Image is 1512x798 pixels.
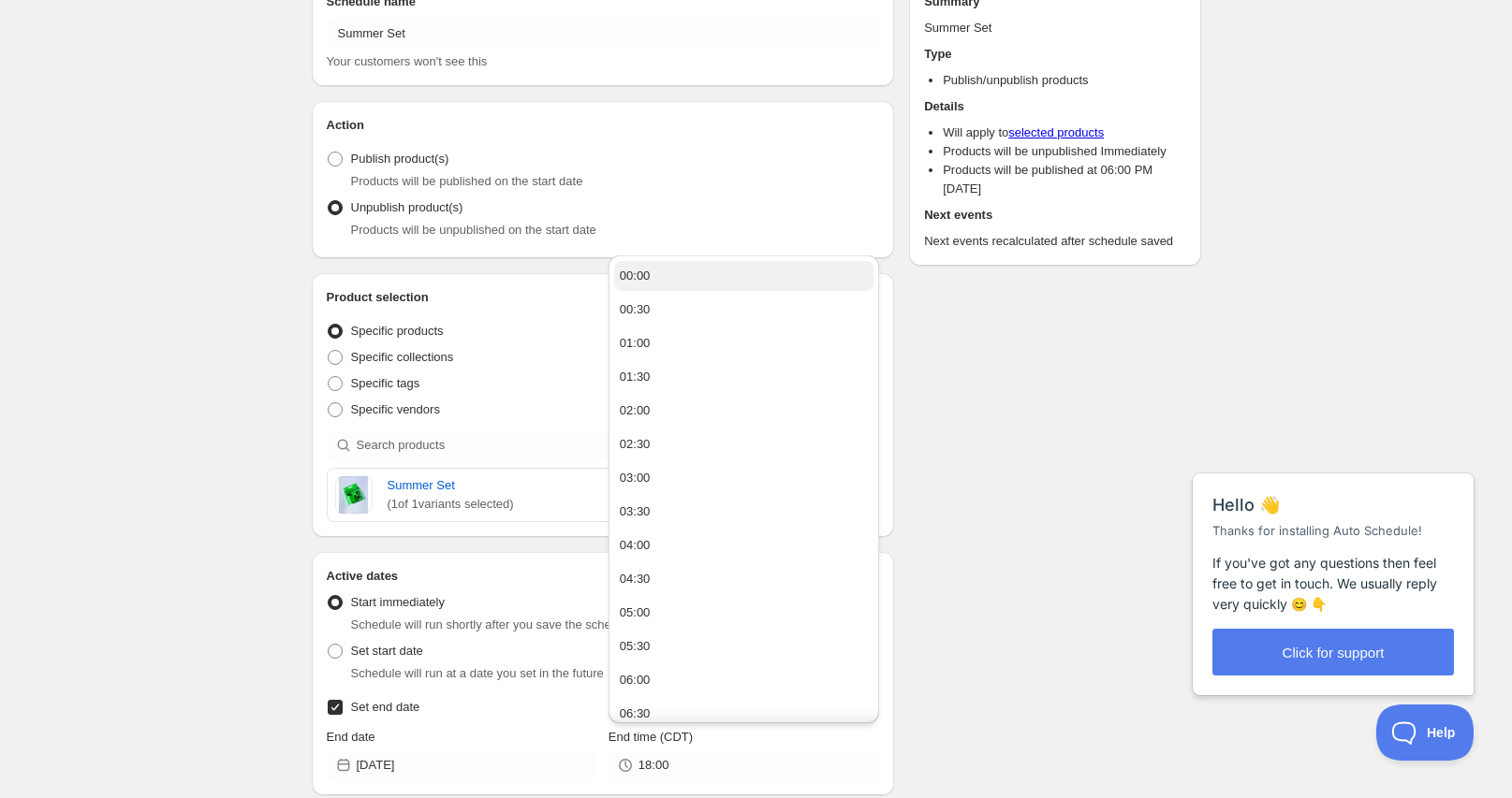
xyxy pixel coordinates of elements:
[614,530,873,560] button: 04:00
[620,502,651,521] div: 03:30
[351,595,445,609] span: Start immediately
[1376,704,1475,761] iframe: Help Scout Beacon - Open
[357,430,832,460] input: Search products
[327,730,375,744] span: End date
[943,142,1185,161] li: Products will be unpublished Immediately
[614,699,873,729] button: 06:30
[924,232,1185,251] p: Next events recalculated after schedule saved
[620,435,651,454] div: 02:30
[1008,125,1104,139] a: selected products
[351,174,583,188] span: Products will be published on the start date
[620,334,651,353] div: 01:00
[388,495,777,514] span: ( 1 of 1 variants selected)
[614,463,873,493] button: 03:00
[1183,427,1485,704] iframe: Help Scout Beacon - Messages and Notifications
[620,469,651,487] div: 03:00
[614,598,873,628] button: 05:00
[614,665,873,695] button: 06:00
[351,324,444,338] span: Specific products
[620,401,651,420] div: 02:00
[351,152,449,166] span: Publish product(s)
[924,45,1185,64] h2: Type
[620,300,651,319] div: 00:30
[614,295,873,325] button: 00:30
[614,564,873,594] button: 04:30
[620,671,651,689] div: 06:00
[327,567,880,586] h2: Active dates
[620,267,651,285] div: 00:00
[924,206,1185,225] h2: Next events
[620,704,651,723] div: 06:30
[924,19,1185,37] p: Summer Set
[924,97,1185,116] h2: Details
[351,223,596,237] span: Products will be unpublished on the start date
[620,368,651,386] div: 01:30
[614,396,873,426] button: 02:00
[614,261,873,291] button: 00:00
[614,362,873,392] button: 01:30
[609,730,693,744] span: End time (CDT)
[943,161,1185,198] li: Products will be published at 06:00 PM [DATE]
[620,570,651,588] div: 04:30
[943,123,1185,142] li: Will apply to
[614,497,873,527] button: 03:30
[614,631,873,661] button: 05:30
[351,200,463,214] span: Unpublish product(s)
[388,476,777,495] a: Summer Set
[620,536,651,555] div: 04:00
[327,116,880,135] h2: Action
[327,54,488,68] span: Your customers won't see this
[614,328,873,358] button: 01:00
[351,666,604,680] span: Schedule will run at a date you set in the future
[620,603,651,622] div: 05:00
[351,376,420,390] span: Specific tags
[327,288,880,307] h2: Product selection
[351,617,635,631] span: Schedule will run shortly after you save the schedule
[620,637,651,656] div: 05:30
[943,71,1185,90] li: Publish/unpublish products
[614,429,873,459] button: 02:30
[351,700,420,714] span: Set end date
[351,350,454,364] span: Specific collections
[351,644,423,658] span: Set start date
[351,402,440,416] span: Specific vendors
